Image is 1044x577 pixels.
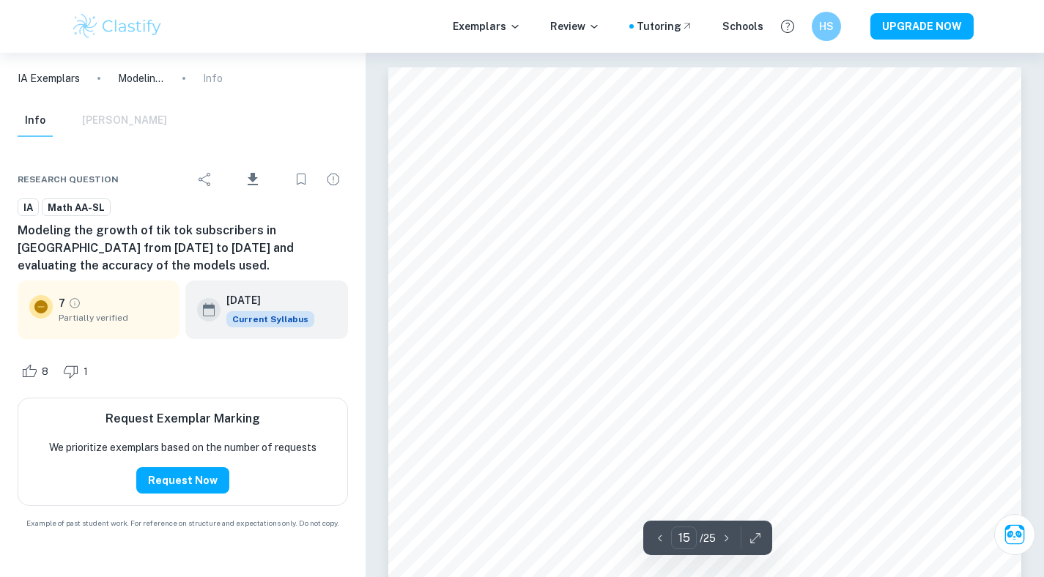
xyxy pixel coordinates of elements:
div: Report issue [319,165,348,194]
div: This exemplar is based on the current syllabus. Feel free to refer to it for inspiration/ideas wh... [226,311,314,327]
p: Exemplars [453,18,521,34]
a: IA [18,198,39,217]
h6: HS [818,18,834,34]
a: IA Exemplars [18,70,80,86]
span: Partially verified [59,311,168,324]
div: Dislike [59,360,96,383]
button: Request Now [136,467,229,494]
span: 8 [34,365,56,379]
span: Math AA-SL [42,201,110,215]
div: Bookmark [286,165,316,194]
h6: [DATE] [226,292,303,308]
p: Modeling the growth of tik tok subscribers in [GEOGRAPHIC_DATA] from [DATE] to [DATE] and evaluat... [118,70,165,86]
img: Clastify logo [71,12,164,41]
div: Like [18,360,56,383]
div: Share [190,165,220,194]
span: 1 [75,365,96,379]
p: / 25 [700,530,716,546]
button: Ask Clai [994,514,1035,555]
a: Math AA-SL [42,198,111,217]
a: Tutoring [637,18,693,34]
button: HS [812,12,841,41]
p: Info [203,70,223,86]
p: Review [550,18,600,34]
span: IA [18,201,38,215]
p: 7 [59,295,65,311]
a: Schools [722,18,763,34]
span: Research question [18,173,119,186]
span: Example of past student work. For reference on structure and expectations only. Do not copy. [18,518,348,529]
button: UPGRADE NOW [870,13,974,40]
button: Help and Feedback [775,14,800,39]
h6: Request Exemplar Marking [105,410,260,428]
div: Download [223,160,284,198]
a: Grade partially verified [68,297,81,310]
h6: Modeling the growth of tik tok subscribers in [GEOGRAPHIC_DATA] from [DATE] to [DATE] and evaluat... [18,222,348,275]
span: Current Syllabus [226,311,314,327]
p: We prioritize exemplars based on the number of requests [49,439,316,455]
button: Info [18,105,53,137]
